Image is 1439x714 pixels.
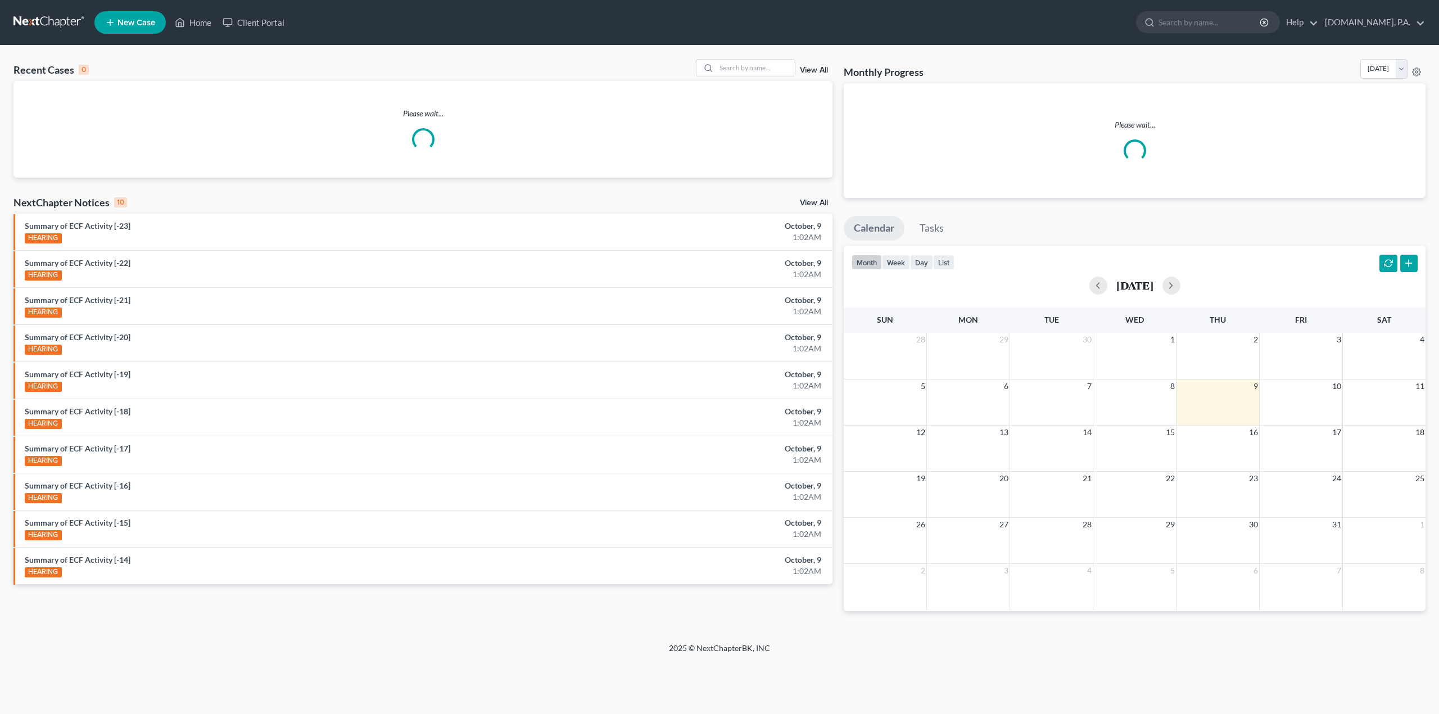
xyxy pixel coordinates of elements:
[915,426,926,439] span: 12
[25,295,130,305] a: Summary of ECF Activity [-21]
[1331,426,1342,439] span: 17
[25,233,62,243] div: HEARING
[563,454,821,466] div: 1:02AM
[563,491,821,503] div: 1:02AM
[563,517,821,528] div: October, 9
[933,255,954,270] button: list
[958,315,978,324] span: Mon
[1336,333,1342,346] span: 3
[1169,379,1176,393] span: 8
[563,220,821,232] div: October, 9
[920,564,926,577] span: 2
[25,530,62,540] div: HEARING
[25,406,130,416] a: Summary of ECF Activity [-18]
[1165,426,1176,439] span: 15
[1252,564,1259,577] span: 6
[1414,472,1426,485] span: 25
[13,108,832,119] p: Please wait...
[25,518,130,527] a: Summary of ECF Activity [-15]
[1165,472,1176,485] span: 22
[1331,379,1342,393] span: 10
[1280,12,1318,33] a: Help
[399,643,1040,663] div: 2025 © NextChapterBK, INC
[853,119,1417,130] p: Please wait...
[1419,333,1426,346] span: 4
[563,257,821,269] div: October, 9
[882,255,910,270] button: week
[1125,315,1144,324] span: Wed
[563,406,821,417] div: October, 9
[25,258,130,268] a: Summary of ECF Activity [-22]
[1003,379,1010,393] span: 6
[25,419,62,429] div: HEARING
[1252,379,1259,393] span: 9
[1086,564,1093,577] span: 4
[1414,426,1426,439] span: 18
[1295,315,1307,324] span: Fri
[1419,564,1426,577] span: 8
[800,199,828,207] a: View All
[1081,333,1093,346] span: 30
[25,270,62,281] div: HEARING
[25,481,130,490] a: Summary of ECF Activity [-16]
[563,369,821,380] div: October, 9
[1248,518,1259,531] span: 30
[1336,564,1342,577] span: 7
[1169,564,1176,577] span: 5
[1377,315,1391,324] span: Sat
[915,333,926,346] span: 28
[1331,518,1342,531] span: 31
[563,232,821,243] div: 1:02AM
[852,255,882,270] button: month
[1419,518,1426,531] span: 1
[915,518,926,531] span: 26
[1081,518,1093,531] span: 28
[563,566,821,577] div: 1:02AM
[25,332,130,342] a: Summary of ECF Activity [-20]
[25,567,62,577] div: HEARING
[877,315,893,324] span: Sun
[1044,315,1059,324] span: Tue
[79,65,89,75] div: 0
[25,444,130,453] a: Summary of ECF Activity [-17]
[1003,564,1010,577] span: 3
[217,12,290,33] a: Client Portal
[563,417,821,428] div: 1:02AM
[1331,472,1342,485] span: 24
[800,66,828,74] a: View All
[998,472,1010,485] span: 20
[716,60,795,76] input: Search by name...
[25,555,130,564] a: Summary of ECF Activity [-14]
[844,65,924,79] h3: Monthly Progress
[563,380,821,391] div: 1:02AM
[563,343,821,354] div: 1:02AM
[915,472,926,485] span: 19
[25,308,62,318] div: HEARING
[25,456,62,466] div: HEARING
[1319,12,1425,33] a: [DOMAIN_NAME], P.A.
[1210,315,1226,324] span: Thu
[844,216,904,241] a: Calendar
[1081,426,1093,439] span: 14
[1165,518,1176,531] span: 29
[13,63,89,76] div: Recent Cases
[25,369,130,379] a: Summary of ECF Activity [-19]
[117,19,155,27] span: New Case
[563,306,821,317] div: 1:02AM
[909,216,954,241] a: Tasks
[1086,379,1093,393] span: 7
[1248,426,1259,439] span: 16
[1414,379,1426,393] span: 11
[563,554,821,566] div: October, 9
[1081,472,1093,485] span: 21
[998,333,1010,346] span: 29
[563,269,821,280] div: 1:02AM
[998,518,1010,531] span: 27
[1248,472,1259,485] span: 23
[1159,12,1261,33] input: Search by name...
[563,443,821,454] div: October, 9
[920,379,926,393] span: 5
[563,480,821,491] div: October, 9
[25,382,62,392] div: HEARING
[1169,333,1176,346] span: 1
